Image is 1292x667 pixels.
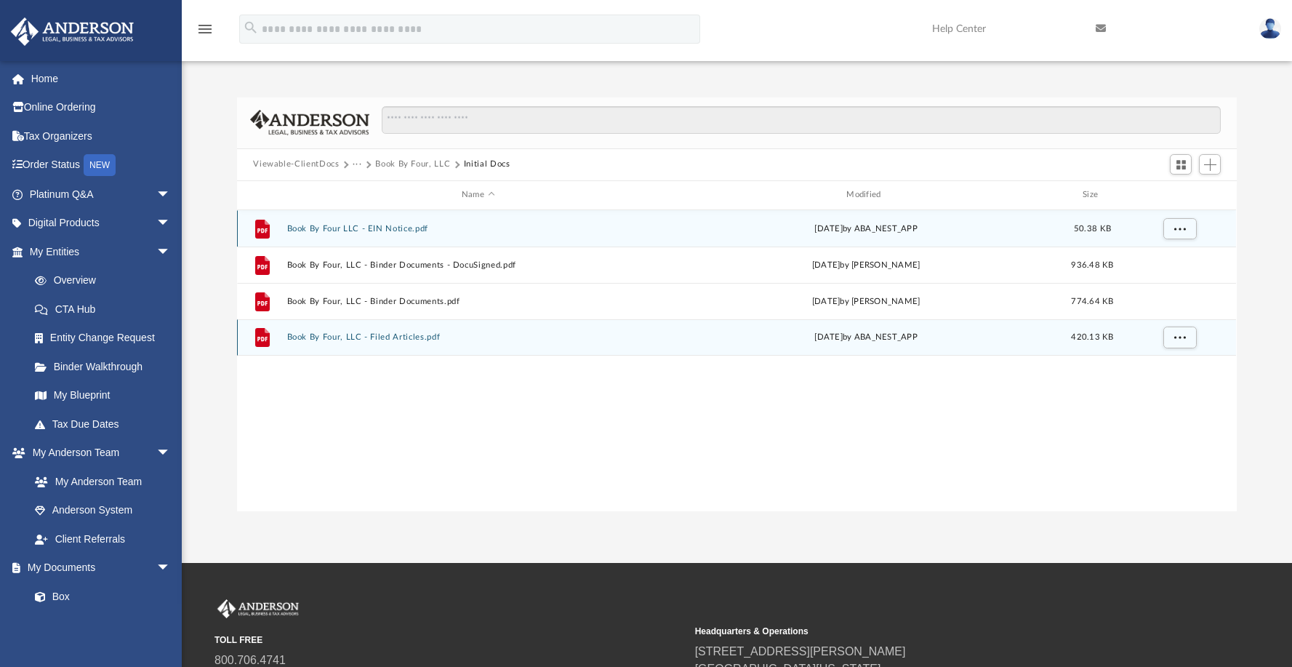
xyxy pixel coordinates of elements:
[20,410,193,439] a: Tax Due Dates
[196,28,214,38] a: menu
[156,180,185,209] span: arrow_drop_down
[253,158,339,171] button: Viewable-ClientDocs
[464,158,510,171] button: Initial Docs
[287,332,669,342] button: Book By Four, LLC - Filed Articles.pdf
[10,237,193,266] a: My Entitiesarrow_drop_down
[20,582,178,611] a: Box
[375,158,450,171] button: Book By Four, LLC
[287,297,669,306] button: Book By Four, LLC - Binder Documents.pdf
[286,188,669,201] div: Name
[10,93,193,122] a: Online Ordering
[1163,327,1197,348] button: More options
[1259,18,1281,39] img: User Pic
[675,331,1057,344] div: [DATE] by ABA_NEST_APP
[20,611,185,640] a: Meeting Minutes
[675,258,1057,271] div: [DATE] by [PERSON_NAME]
[353,158,362,171] button: ···
[214,634,685,647] small: TOLL FREE
[214,654,286,666] a: 800.706.4741
[84,154,116,176] div: NEW
[695,625,1165,638] small: Headquarters & Operations
[10,180,193,209] a: Platinum Q&Aarrow_drop_down
[1064,188,1122,201] div: Size
[1170,154,1192,175] button: Switch to Grid View
[287,260,669,270] button: Book By Four, LLC - Binder Documents - DocuSigned.pdf
[675,188,1057,201] div: Modified
[156,237,185,267] span: arrow_drop_down
[1128,188,1230,201] div: id
[10,209,193,238] a: Digital Productsarrow_drop_down
[10,439,185,468] a: My Anderson Teamarrow_drop_down
[20,295,193,324] a: CTA Hub
[10,64,193,93] a: Home
[20,381,185,410] a: My Blueprint
[20,496,185,525] a: Anderson System
[1072,333,1114,341] span: 420.13 KB
[156,439,185,468] span: arrow_drop_down
[675,222,1057,235] div: [DATE] by ABA_NEST_APP
[10,151,193,180] a: Order StatusNEW
[1163,217,1197,239] button: More options
[196,20,214,38] i: menu
[156,554,185,583] span: arrow_drop_down
[10,554,185,583] a: My Documentsarrow_drop_down
[243,20,259,36] i: search
[20,524,185,554] a: Client Referrals
[20,324,193,353] a: Entity Change Request
[10,121,193,151] a: Tax Organizers
[1072,297,1114,305] span: 774.64 KB
[382,106,1221,134] input: Search files and folders
[237,210,1236,512] div: grid
[1074,224,1111,232] span: 50.38 KB
[20,266,193,295] a: Overview
[20,352,193,381] a: Binder Walkthrough
[20,467,178,496] a: My Anderson Team
[214,599,302,618] img: Anderson Advisors Platinum Portal
[695,645,906,658] a: [STREET_ADDRESS][PERSON_NAME]
[244,188,280,201] div: id
[156,209,185,239] span: arrow_drop_down
[1072,260,1114,268] span: 936.48 KB
[675,295,1057,308] div: [DATE] by [PERSON_NAME]
[7,17,138,46] img: Anderson Advisors Platinum Portal
[1199,154,1221,175] button: Add
[287,224,669,233] button: Book By Four LLC - EIN Notice.pdf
